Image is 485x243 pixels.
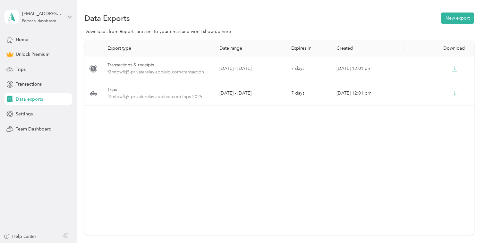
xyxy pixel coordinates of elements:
[286,56,331,81] td: 7 days
[4,233,36,240] button: Help center
[449,207,485,243] iframe: Everlance-gr Chat Button Frame
[286,40,331,56] th: Expires in
[331,56,404,81] td: [DATE] 12:01 pm
[84,28,474,35] div: Downloads from Reports are sent to your email and won’t show up here.
[16,96,43,103] span: Data exports
[331,81,404,106] td: [DATE] 12:01 pm
[16,111,33,117] span: Settings
[16,51,49,58] span: Unlock Premium
[84,15,130,21] h1: Data Exports
[214,56,286,81] td: [DATE] - [DATE]
[22,19,56,23] div: Personal dashboard
[286,81,331,106] td: 7 days
[107,86,209,93] div: Trips
[107,93,209,100] span: f2mtpwfkj5-privaterelay.appleid.com-trips-2025-09-01-2025-09-30.xlsx
[214,81,286,106] td: [DATE] - [DATE]
[441,13,474,24] button: New export
[16,66,26,73] span: Trips
[16,81,42,88] span: Transactions
[102,40,214,56] th: Export type
[107,62,209,69] div: Transactions & receipts
[331,40,404,56] th: Created
[16,36,28,43] span: Home
[16,126,52,132] span: Team Dashboard
[409,46,471,51] div: Download
[214,40,286,56] th: Date range
[107,69,209,76] span: f2mtpwfkj5-privaterelay.appleid.com-transactions-2025-09-01-2025-09-30.xlsx
[22,10,62,17] div: [EMAIL_ADDRESS][DOMAIN_NAME]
